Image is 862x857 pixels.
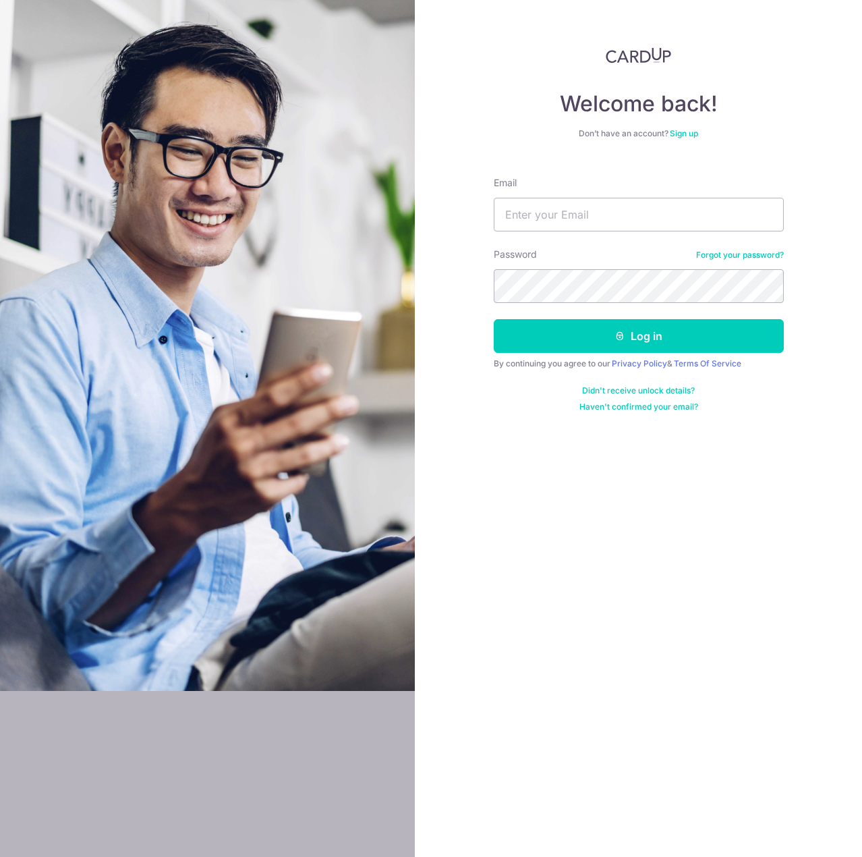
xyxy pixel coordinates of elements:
[579,402,698,412] a: Haven't confirmed your email?
[494,358,784,369] div: By continuing you agree to our &
[612,358,667,368] a: Privacy Policy
[494,176,517,190] label: Email
[494,90,784,117] h4: Welcome back!
[494,319,784,353] button: Log in
[670,128,698,138] a: Sign up
[606,47,672,63] img: CardUp Logo
[494,198,784,231] input: Enter your Email
[494,128,784,139] div: Don’t have an account?
[696,250,784,260] a: Forgot your password?
[674,358,741,368] a: Terms Of Service
[494,248,537,261] label: Password
[582,385,695,396] a: Didn't receive unlock details?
